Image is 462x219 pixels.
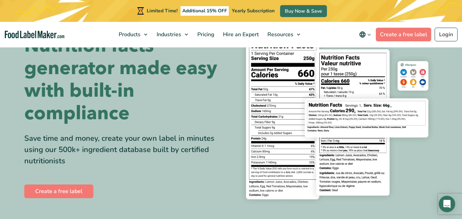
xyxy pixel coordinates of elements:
[439,196,455,212] div: Open Intercom Messenger
[24,184,93,198] a: Create a free label
[263,22,304,47] a: Resources
[155,31,182,38] span: Industries
[265,31,294,38] span: Resources
[193,22,217,47] a: Pricing
[115,22,151,47] a: Products
[376,28,431,41] a: Create a free label
[195,31,215,38] span: Pricing
[219,22,262,47] a: Hire an Expert
[181,6,229,16] span: Additional 15% OFF
[280,5,327,17] a: Buy Now & Save
[435,28,458,41] a: Login
[24,35,226,125] h1: Nutrition facts generator made easy with built-in compliance
[232,8,275,14] span: Yearly Subscription
[24,133,226,167] div: Save time and money, create your own label in minutes using our 500k+ ingredient database built b...
[221,31,260,38] span: Hire an Expert
[147,8,177,14] span: Limited Time!
[117,31,141,38] span: Products
[153,22,192,47] a: Industries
